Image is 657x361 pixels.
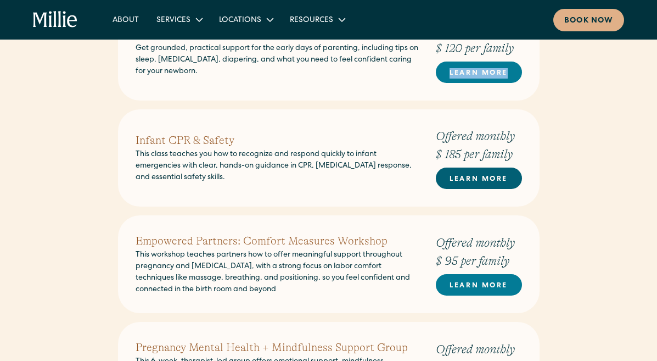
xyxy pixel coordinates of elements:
div: $ 95 per family [436,252,522,270]
p: Get grounded, practical support for the early days of parenting, including tips on sleep, [MEDICA... [136,43,418,77]
div: Services [156,15,190,26]
a: Book now [553,9,624,31]
div: Offered monthly [436,340,522,358]
div: Locations [219,15,261,26]
div: Book now [564,15,613,27]
h2: Infant CPR & Safety [136,132,418,149]
div: Resources [281,10,353,29]
a: home [33,11,77,29]
div: Locations [210,10,281,29]
div: $ 185 per family [436,145,522,163]
div: Offered monthly [436,234,522,252]
h2: Pregnancy Mental Health + Mindfulness Support Group [136,340,418,356]
div: $ 120 per family [436,39,522,57]
p: This workshop teaches partners how to offer meaningful support throughout pregnancy and [MEDICAL_... [136,249,418,296]
a: LEARN MORE [436,274,522,296]
div: Services [148,10,210,29]
a: LEARN MORE [436,168,522,189]
a: About [104,10,148,29]
p: This class teaches you how to recognize and respond quickly to infant emergencies with clear, han... [136,149,418,184]
div: Resources [290,15,333,26]
div: Offered monthly [436,127,522,145]
h2: Empowered Partners: Comfort Measures Workshop [136,233,418,249]
a: LEARN MORE [436,62,522,83]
